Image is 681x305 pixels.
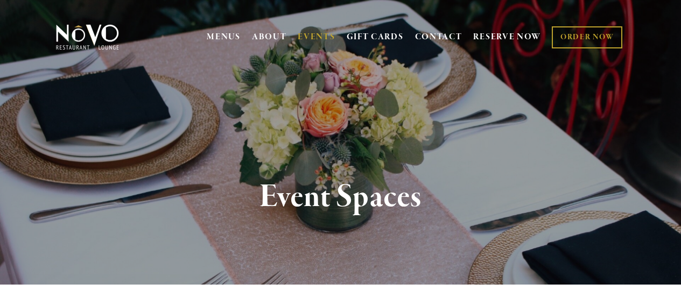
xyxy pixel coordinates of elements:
a: ABOUT [252,32,287,42]
a: CONTACT [415,27,462,47]
a: ORDER NOW [552,26,622,48]
a: EVENTS [298,32,335,42]
img: Novo Restaurant &amp; Lounge [54,24,121,51]
a: GIFT CARDS [347,27,404,47]
a: RESERVE NOW [473,27,541,47]
strong: Event Spaces [259,176,422,217]
a: MENUS [207,32,241,42]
